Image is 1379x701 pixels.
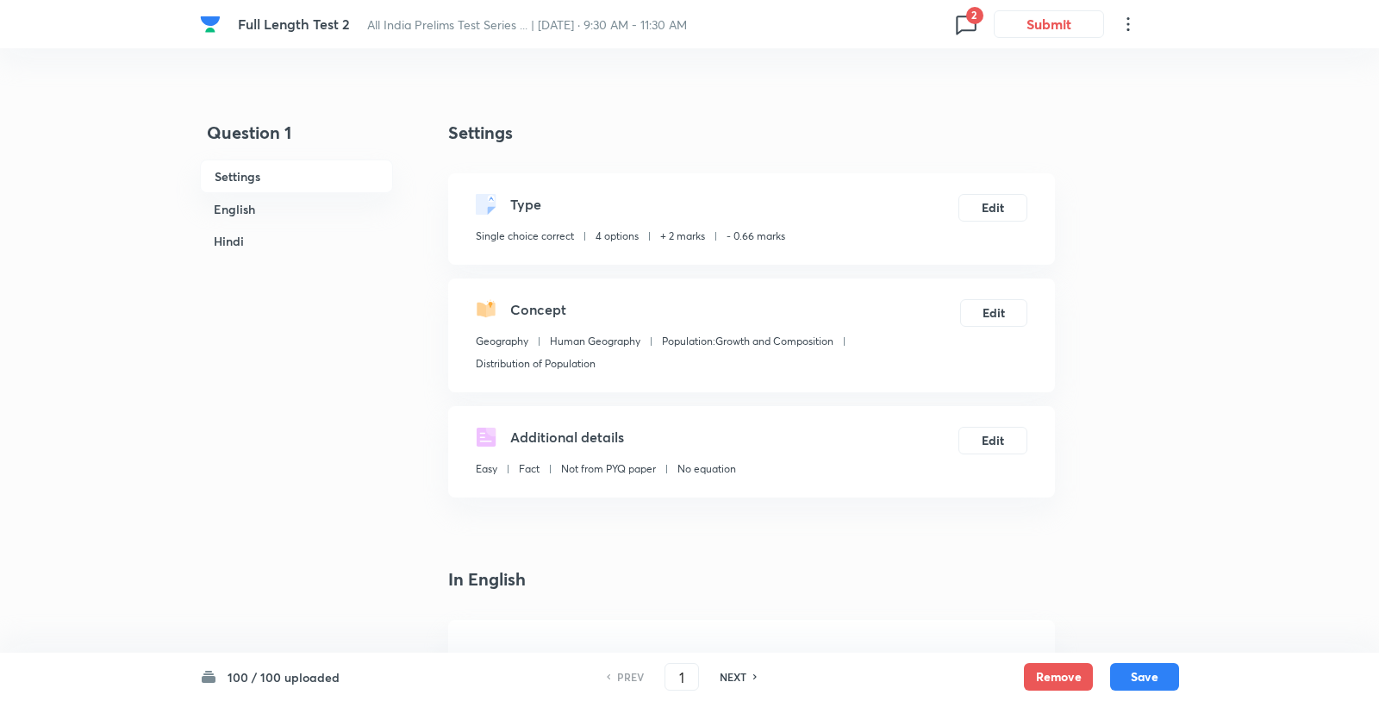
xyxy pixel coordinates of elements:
[476,461,497,477] p: Easy
[476,299,496,320] img: questionConcept.svg
[238,15,350,33] span: Full Length Test 2
[476,648,1027,666] h6: Question
[994,10,1104,38] button: Submit
[958,194,1027,222] button: Edit
[966,7,983,24] span: 2
[727,228,785,244] p: - 0.66 marks
[958,427,1027,454] button: Edit
[200,160,393,193] h6: Settings
[476,427,496,448] img: questionDetails.svg
[200,14,224,34] a: Company Logo
[476,194,496,215] img: questionType.svg
[510,299,566,320] h5: Concept
[476,334,528,349] p: Geography
[720,669,746,685] h6: NEXT
[200,14,221,34] img: Company Logo
[510,194,541,215] h5: Type
[1024,663,1093,691] button: Remove
[367,16,687,33] span: All India Prelims Test Series ... | [DATE] · 9:30 AM - 11:30 AM
[677,461,736,477] p: No equation
[617,669,644,685] h6: PREV
[448,566,1055,592] h4: In English
[476,356,596,372] p: Distribution of Population
[519,461,540,477] p: Fact
[561,461,656,477] p: Not from PYQ paper
[596,228,639,244] p: 4 options
[200,193,393,225] h6: English
[660,228,705,244] p: + 2 marks
[448,120,1055,146] h4: Settings
[662,334,833,349] p: Population:Growth and Composition
[1110,663,1179,691] button: Save
[200,225,393,257] h6: Hindi
[476,228,574,244] p: Single choice correct
[200,120,393,160] h4: Question 1
[960,299,1027,327] button: Edit
[510,427,624,448] h5: Additional details
[228,668,340,686] h6: 100 / 100 uploaded
[550,334,640,349] p: Human Geography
